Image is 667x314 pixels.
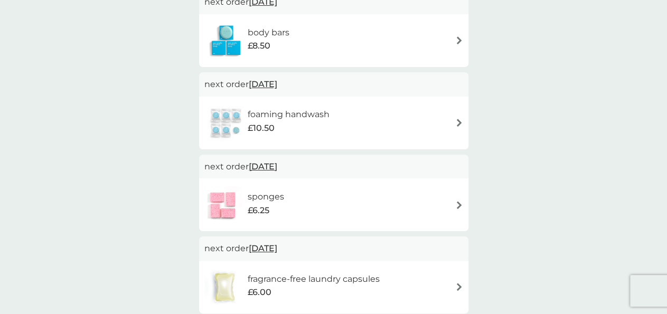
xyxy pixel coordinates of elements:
span: [DATE] [249,156,277,177]
img: arrow right [455,119,463,127]
img: arrow right [455,283,463,291]
h6: fragrance-free laundry capsules [247,272,379,286]
p: next order [204,78,463,91]
span: £6.25 [247,204,269,217]
span: [DATE] [249,74,277,94]
img: body bars [204,22,248,59]
h6: body bars [248,26,289,40]
span: £10.50 [248,121,275,135]
p: next order [204,242,463,255]
p: next order [204,160,463,174]
span: £8.50 [248,39,270,53]
span: £6.00 [247,286,271,299]
span: [DATE] [249,238,277,259]
img: arrow right [455,201,463,209]
h6: foaming handwash [248,108,330,121]
img: foaming handwash [204,104,248,141]
img: sponges [204,186,241,223]
img: fragrance-free laundry capsules [204,269,245,306]
h6: sponges [247,190,284,204]
img: arrow right [455,36,463,44]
